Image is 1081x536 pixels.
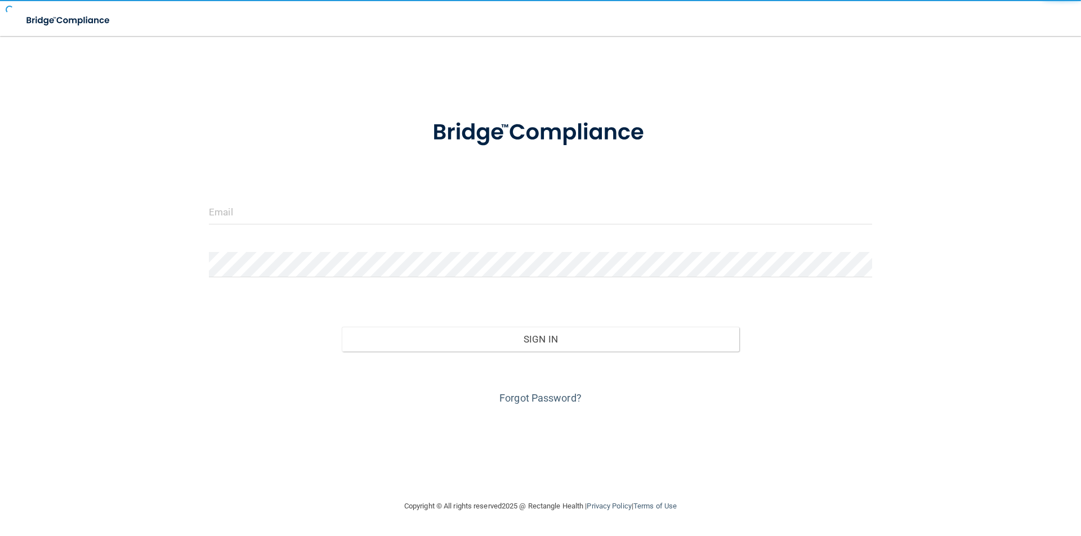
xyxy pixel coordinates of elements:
img: bridge_compliance_login_screen.278c3ca4.svg [17,9,120,32]
a: Privacy Policy [587,502,631,510]
div: Copyright © All rights reserved 2025 @ Rectangle Health | | [335,488,746,524]
img: bridge_compliance_login_screen.278c3ca4.svg [409,103,672,162]
a: Terms of Use [633,502,677,510]
a: Forgot Password? [499,392,582,404]
input: Email [209,199,872,224]
button: Sign In [342,327,740,352]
